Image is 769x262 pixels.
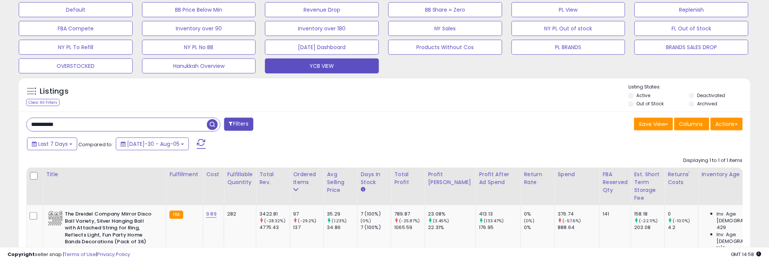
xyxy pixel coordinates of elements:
div: 413.13 [479,211,521,217]
div: Total Profit [394,171,422,186]
button: Hanukkah Overview [142,58,256,73]
div: Avg Selling Price [327,171,354,194]
div: 3422.81 [259,211,290,217]
div: Title [46,171,163,178]
small: (-29.2%) [298,218,317,224]
div: Fulfillable Quantity [227,171,253,186]
div: 203.08 [634,224,664,231]
button: OVERSTOCKED [19,58,133,73]
button: [DATE] Dashboard [265,40,379,55]
div: 158.18 [634,211,664,217]
span: 429 [717,224,726,231]
small: Days In Stock. [361,186,365,193]
div: 0% [524,211,554,217]
div: 4.2 [668,224,698,231]
button: Columns [674,118,709,130]
label: Archived [697,100,717,107]
small: (3.45%) [433,218,449,224]
div: Est. Short Term Storage Fee [634,171,661,202]
button: Save View [634,118,673,130]
small: (0%) [361,218,371,224]
button: Actions [711,118,743,130]
small: (-25.87%) [399,218,420,224]
small: (-57.6%) [563,218,581,224]
button: BRANDS SALES DROP [634,40,748,55]
div: 35.29 [327,211,357,217]
button: Revenue Drop [265,2,379,17]
div: 176.95 [479,224,521,231]
button: NY PL Out of stock [512,21,625,36]
div: 789.87 [394,211,425,217]
div: 0% [524,224,554,231]
button: [DATE]-30 - Aug-05 [116,138,189,150]
div: 137 [293,224,323,231]
button: FBA Compete [19,21,133,36]
small: (133.47%) [484,218,504,224]
div: 4775.43 [259,224,290,231]
small: (1.23%) [332,218,347,224]
button: NY Sales [388,21,502,36]
button: Replenish [634,2,748,17]
span: Columns [679,120,703,128]
span: [DATE]-30 - Aug-05 [127,140,180,148]
div: Profit [PERSON_NAME] [428,171,473,186]
div: 0 [668,211,698,217]
div: seller snap | | [7,251,130,258]
div: Profit After Ad Spend [479,171,518,186]
small: (-28.32%) [265,218,286,224]
div: Total Rev. [259,171,287,186]
span: 2025-08-13 14:58 GMT [731,251,762,258]
small: (0%) [524,218,534,224]
button: PL View [512,2,625,17]
div: 888.64 [558,224,599,231]
button: Products Without Cos [388,40,502,55]
img: 51ssIZ5uVwL._SL40_.jpg [48,211,63,226]
span: Compared to: [78,141,113,148]
div: Fulfillment [169,171,200,178]
a: Terms of Use [64,251,96,258]
span: N/A [717,245,726,252]
div: 97 [293,211,323,217]
button: YCB VIEW [265,58,379,73]
div: 282 [227,211,250,217]
small: (-22.11%) [639,218,658,224]
div: Displaying 1 to 1 of 1 items [683,157,743,164]
div: 34.86 [327,224,357,231]
label: Active [636,92,650,99]
div: Days In Stock [361,171,388,186]
div: Cost [206,171,221,178]
div: FBA Reserved Qty [603,171,628,194]
div: 23.08% [428,211,476,217]
button: Default [19,2,133,17]
button: BB Price Below Min [142,2,256,17]
button: BB Share = Zero [388,2,502,17]
label: Deactivated [697,92,725,99]
a: 9.89 [206,210,217,218]
a: Privacy Policy [97,251,130,258]
button: Last 7 Days [27,138,77,150]
div: 22.31% [428,224,476,231]
div: 7 (100%) [361,211,391,217]
label: Out of Stock [636,100,664,107]
small: (-100%) [673,218,690,224]
button: Filters [224,118,253,131]
div: Return Rate [524,171,551,186]
span: Last 7 Days [38,140,68,148]
p: Listing States: [628,84,750,91]
button: NY PL No BB [142,40,256,55]
div: 141 [603,211,625,217]
button: NY PL To Refill [19,40,133,55]
div: Spend [558,171,596,178]
h5: Listings [40,86,69,97]
div: Returns' Costs [668,171,695,186]
div: 376.74 [558,211,599,217]
small: FBA [169,211,183,219]
div: Clear All Filters [26,99,60,106]
b: The Dreidel Company Mirror Disco Ball Variety, Silver Hanging Ball with Attached String for Ring,... [65,211,156,247]
button: PL BRANDS [512,40,625,55]
button: Inventory over 90 [142,21,256,36]
button: Inventory over 180 [265,21,379,36]
div: 1065.59 [394,224,425,231]
div: Ordered Items [293,171,320,186]
strong: Copyright [7,251,35,258]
